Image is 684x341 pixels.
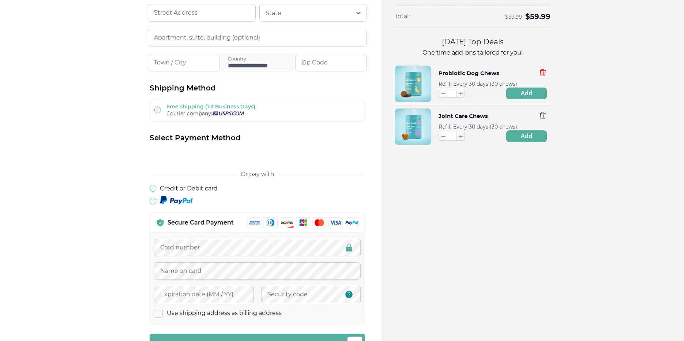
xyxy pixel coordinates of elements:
[439,68,499,78] button: Probiotic Dog Chews
[160,196,193,205] img: Paypal
[395,109,431,145] img: Joint Care Chews
[439,81,517,87] span: Refill Every 30 days (30 chews)
[166,103,255,110] label: Free shipping (1-2 Business Days)
[150,83,365,93] h2: Shipping Method
[395,66,431,102] img: Probiotic Dog Chews
[150,149,365,163] iframe: Secure payment button frame
[439,123,517,130] span: Refill Every 30 days (30 chews)
[395,37,550,47] h2: [DATE] Top Deals
[395,12,410,21] span: Total:
[505,14,522,20] span: $ 59.99
[439,111,488,121] button: Joint Care Chews
[168,219,234,227] p: Secure Card Payment
[160,185,218,192] label: Credit or Debit card
[506,88,547,99] button: Add
[167,309,282,317] label: Use shipping address as billing address
[525,12,550,21] span: $ 59.99
[166,110,212,117] span: Courier company:
[506,130,547,142] button: Add
[212,111,245,115] img: Usps courier company
[241,171,274,178] span: Or pay with
[150,133,365,143] h2: Select Payment Method
[395,49,550,57] p: One time add-ons tailored for you!
[248,217,359,228] img: payment methods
